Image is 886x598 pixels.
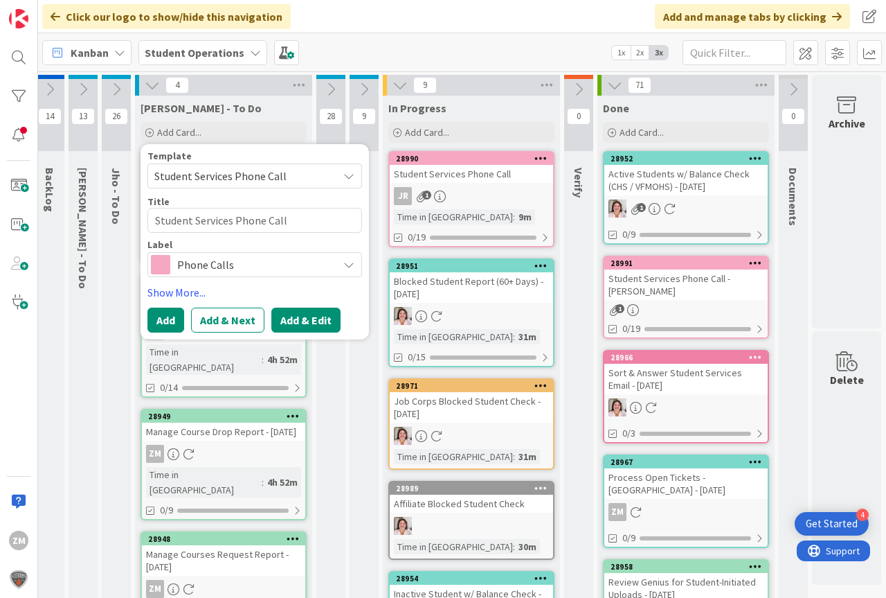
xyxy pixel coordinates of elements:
span: 1 [422,191,431,200]
div: 31m [515,449,540,464]
div: 28948Manage Courses Request Report - [DATE] [142,533,305,576]
div: Delete [830,371,864,388]
img: EW [608,398,626,416]
span: 0/19 [408,230,426,245]
span: 26 [105,108,128,125]
div: 28971Job Corps Blocked Student Check - [DATE] [390,380,553,423]
div: 9m [515,209,535,225]
span: : [262,352,264,367]
div: Student Services Phone Call [390,165,553,183]
span: 0/9 [622,531,635,545]
span: Student Services Phone Call [154,167,327,185]
div: 28966 [604,351,768,364]
a: Show More... [147,284,362,301]
span: : [262,475,264,490]
span: 14 [38,108,62,125]
button: Add & Edit [271,308,341,333]
span: 1x [612,46,631,60]
span: 0/19 [622,322,640,336]
div: 28967 [611,457,768,467]
div: 28989Affiliate Blocked Student Check [390,482,553,513]
div: Manage Course Drop Report - [DATE] [142,423,305,441]
div: EW [604,200,768,218]
button: Add & Next [191,308,264,333]
div: 28990 [396,154,553,164]
div: Sort & Answer Student Services Email - [DATE] [604,364,768,394]
div: Time in [GEOGRAPHIC_DATA] [394,539,513,554]
span: Template [147,151,192,161]
div: Affiliate Blocked Student Check [390,495,553,513]
div: 28971 [396,381,553,391]
span: Zaida - To Do [141,101,262,115]
div: 28951Blocked Student Report (60+ Days) - [DATE] [390,260,553,303]
span: : [513,209,515,225]
div: Job Corps Blocked Student Check - [DATE] [390,392,553,423]
img: EW [394,517,412,535]
span: 0 [567,108,590,125]
span: 13 [71,108,95,125]
input: Quick Filter... [682,40,786,65]
span: 0/14 [160,380,178,395]
span: 28 [319,108,343,125]
div: Add and manage tabs by clicking [655,4,850,29]
div: 28989 [390,482,553,495]
div: EW [390,427,553,445]
span: Support [29,2,63,19]
div: 28991 [604,257,768,270]
img: EW [608,200,626,218]
div: 28952Active Students w/ Balance Check (CHS / VFMOHS) - [DATE] [604,152,768,195]
div: Time in [GEOGRAPHIC_DATA] [394,329,513,344]
div: Click our logo to show/hide this navigation [42,4,291,29]
div: 28991Student Services Phone Call - [PERSON_NAME] [604,257,768,300]
div: 28948 [148,534,305,544]
div: ZM [146,445,164,463]
div: 28967 [604,456,768,468]
span: Add Card... [157,126,201,139]
div: Archive [829,115,865,132]
img: Visit kanbanzone.com [9,9,28,28]
div: 28990 [390,152,553,165]
div: 28952 [604,152,768,165]
div: 4h 52m [264,352,301,367]
div: ZM [142,445,305,463]
button: Add [147,308,184,333]
div: 28949Manage Course Drop Report - [DATE] [142,410,305,441]
div: JR [390,187,553,205]
div: Process Open Tickets - [GEOGRAPHIC_DATA] - [DATE] [604,468,768,499]
span: 0/3 [622,426,635,441]
img: avatar [9,570,28,589]
div: EW [390,517,553,535]
div: Time in [GEOGRAPHIC_DATA] [146,467,262,498]
img: EW [394,427,412,445]
span: : [513,449,515,464]
span: Emilie - To Do [76,168,90,289]
div: 28958 [604,561,768,573]
div: 31m [515,329,540,344]
div: 28967Process Open Tickets - [GEOGRAPHIC_DATA] - [DATE] [604,456,768,499]
div: ZM [9,531,28,550]
div: Get Started [806,517,858,531]
div: Student Services Phone Call - [PERSON_NAME] [604,270,768,300]
span: : [513,539,515,554]
div: ZM [142,580,305,598]
span: Add Card... [405,126,449,139]
div: 28951 [396,261,553,271]
span: 0/15 [408,350,426,364]
img: EW [394,307,412,325]
div: 28954 [390,572,553,585]
div: ZM [146,580,164,598]
span: Documents [786,168,800,226]
div: Open Get Started checklist, remaining modules: 4 [795,512,869,536]
textarea: Student Services Phone Call [147,208,362,233]
span: Label [147,240,172,249]
span: 0/9 [622,227,635,242]
div: 4h 52m [264,475,301,490]
div: Time in [GEOGRAPHIC_DATA] [146,344,262,375]
div: EW [604,398,768,416]
span: 0 [781,108,805,125]
span: 71 [628,77,651,94]
div: 28958 [611,562,768,572]
div: 28966Sort & Answer Student Services Email - [DATE] [604,351,768,394]
div: Manage Courses Request Report - [DATE] [142,545,305,576]
div: 28954 [396,574,553,583]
